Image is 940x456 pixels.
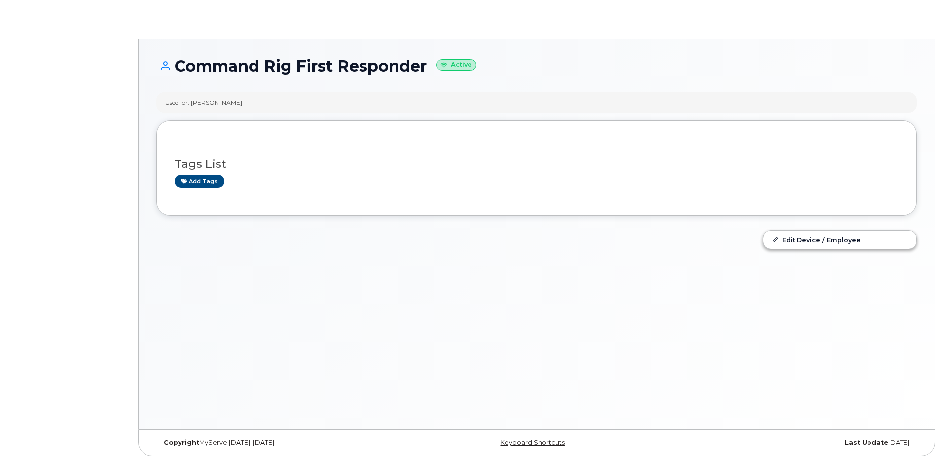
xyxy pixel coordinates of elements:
h1: Command Rig First Responder [156,57,917,75]
h3: Tags List [175,158,899,170]
a: Edit Device / Employee [763,231,916,249]
div: [DATE] [663,439,917,447]
small: Active [436,59,476,71]
a: Add tags [175,175,224,187]
div: Used for: [PERSON_NAME] [165,98,242,107]
div: MyServe [DATE]–[DATE] [156,439,410,447]
strong: Last Update [845,439,888,446]
strong: Copyright [164,439,199,446]
a: Keyboard Shortcuts [500,439,565,446]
